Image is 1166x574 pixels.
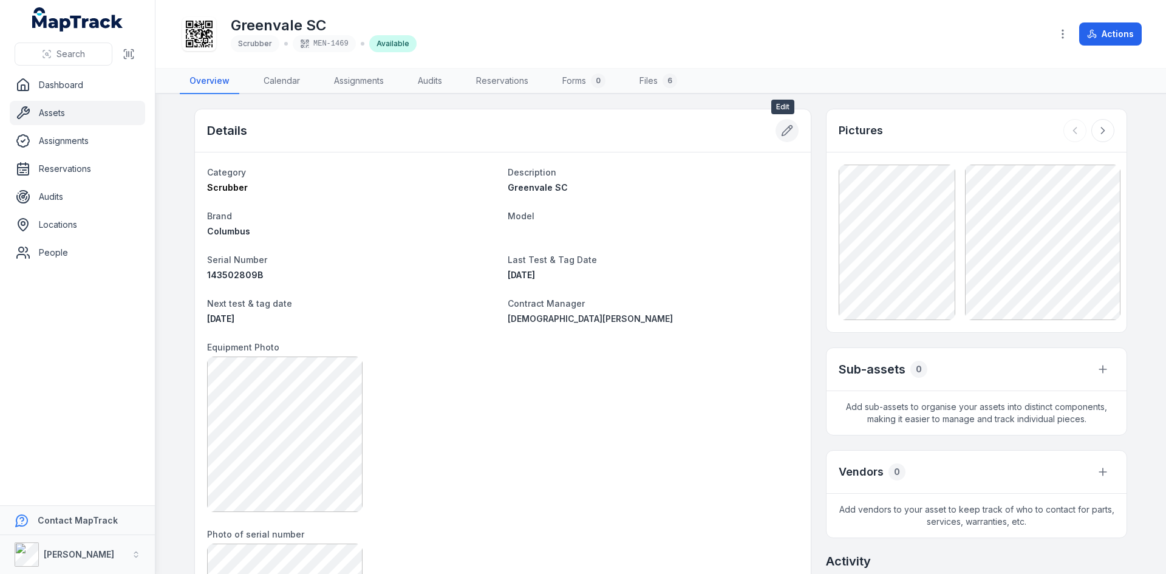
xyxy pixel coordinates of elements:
a: Dashboard [10,73,145,97]
div: MEN-1469 [293,35,356,52]
span: Contract Manager [508,298,585,309]
a: Calendar [254,69,310,94]
span: [DATE] [207,313,234,324]
a: Audits [408,69,452,94]
span: Add sub-assets to organise your assets into distinct components, making it easier to manage and t... [827,391,1127,435]
a: Assignments [10,129,145,153]
a: Reservations [10,157,145,181]
strong: Contact MapTrack [38,515,118,525]
h2: Sub-assets [839,361,905,378]
span: Edit [771,100,794,114]
h3: Pictures [839,122,883,139]
span: Search [56,48,85,60]
div: 0 [888,463,905,480]
span: Equipment Photo [207,342,279,352]
button: Actions [1079,22,1142,46]
a: Assets [10,101,145,125]
h1: Greenvale SC [231,16,417,35]
div: Available [369,35,417,52]
a: People [10,241,145,265]
a: Overview [180,69,239,94]
div: 6 [663,73,677,88]
button: Search [15,43,112,66]
span: Brand [207,211,232,221]
span: Next test & tag date [207,298,292,309]
span: 143502809B [207,270,263,280]
span: Scrubber [207,182,248,193]
span: Last Test & Tag Date [508,255,597,265]
a: Locations [10,213,145,237]
a: MapTrack [32,7,123,32]
a: Assignments [324,69,394,94]
span: Add vendors to your asset to keep track of who to contact for parts, services, warranties, etc. [827,494,1127,538]
strong: [PERSON_NAME] [44,549,114,559]
span: [DATE] [508,270,535,280]
a: Files6 [630,69,687,94]
span: Scrubber [238,39,272,48]
time: 8/5/25, 10:25:00 AM [508,270,535,280]
a: [DEMOGRAPHIC_DATA][PERSON_NAME] [508,313,799,325]
a: Audits [10,185,145,209]
a: Forms0 [553,69,615,94]
time: 2/5/26, 11:25:00 AM [207,313,234,324]
h2: Details [207,122,247,139]
span: Serial Number [207,255,267,265]
span: Category [207,167,246,177]
span: Photo of serial number [207,529,304,539]
h3: Vendors [839,463,884,480]
h2: Activity [826,553,871,570]
div: 0 [910,361,927,378]
a: Reservations [466,69,538,94]
span: Description [508,167,556,177]
span: Greenvale SC [508,182,568,193]
div: 0 [591,73,605,88]
span: Columbus [207,226,250,236]
span: Model [508,211,534,221]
